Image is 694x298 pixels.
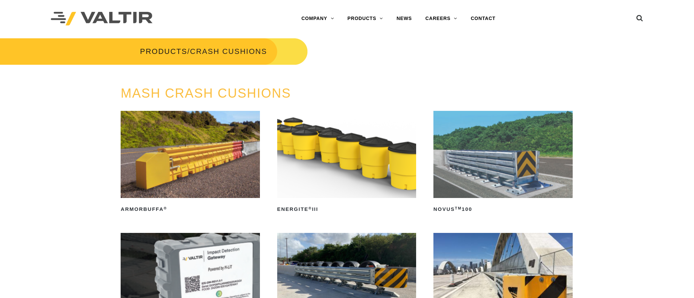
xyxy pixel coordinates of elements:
[464,12,502,25] a: CONTACT
[390,12,419,25] a: NEWS
[121,204,260,215] h2: ArmorBuffa
[121,86,291,100] a: MASH CRASH CUSHIONS
[433,111,573,215] a: NOVUSTM100
[190,47,267,56] span: CRASH CUSHIONS
[308,206,312,210] sup: ®
[294,12,341,25] a: COMPANY
[419,12,464,25] a: CAREERS
[121,111,260,215] a: ArmorBuffa®
[341,12,390,25] a: PRODUCTS
[433,204,573,215] h2: NOVUS 100
[164,206,167,210] sup: ®
[455,206,462,210] sup: TM
[51,12,152,26] img: Valtir
[277,111,416,215] a: ENERGITE®III
[140,47,187,56] a: PRODUCTS
[277,204,416,215] h2: ENERGITE III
